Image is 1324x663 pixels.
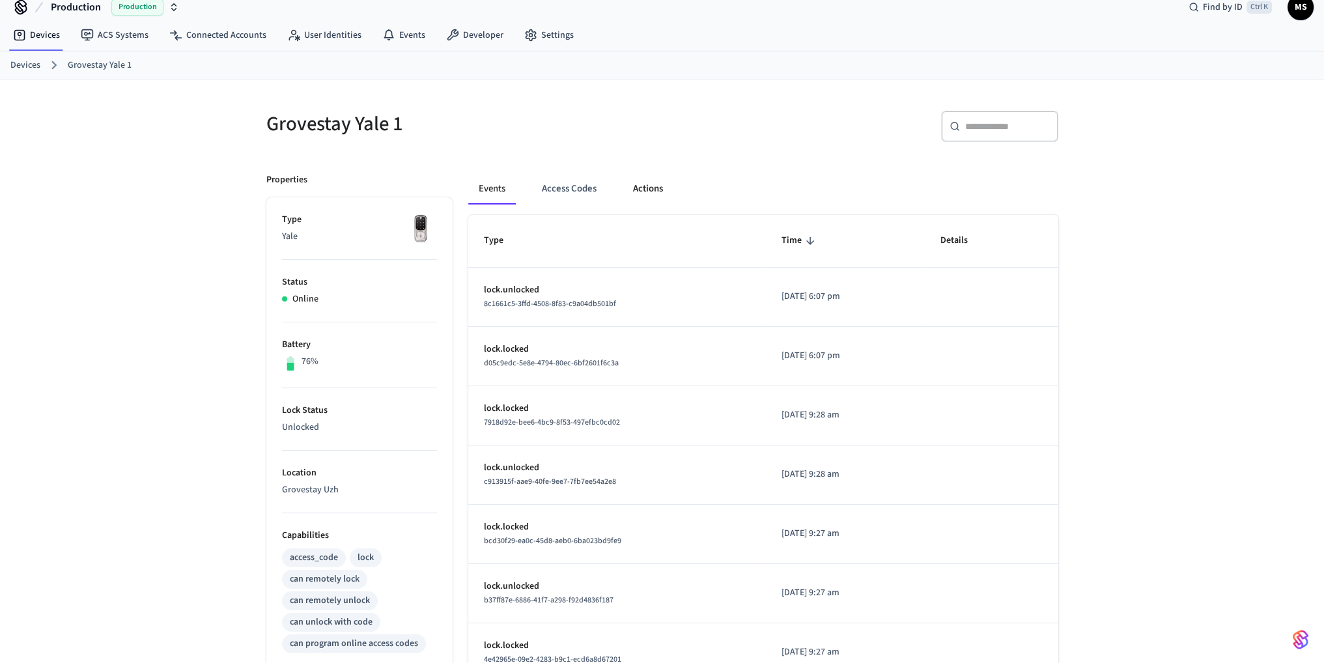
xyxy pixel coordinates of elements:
[282,230,437,244] p: Yale
[282,213,437,227] p: Type
[282,421,437,434] p: Unlocked
[277,23,372,47] a: User Identities
[266,111,655,137] h5: Grovestay Yale 1
[1293,629,1308,650] img: SeamLogoGradient.69752ec5.svg
[782,527,909,541] p: [DATE] 9:27 am
[282,404,437,417] p: Lock Status
[290,637,418,651] div: can program online access codes
[782,231,819,251] span: Time
[782,408,909,422] p: [DATE] 9:28 am
[1203,1,1243,14] span: Find by ID
[782,349,909,363] p: [DATE] 6:07 pm
[623,173,673,205] button: Actions
[484,358,619,369] span: d05c9edc-5e8e-4794-80ec-6bf2601f6c3a
[290,594,370,608] div: can remotely unlock
[782,290,909,303] p: [DATE] 6:07 pm
[484,417,620,428] span: 7918d92e-bee6-4bc9-8f53-497efbc0cd02
[484,639,750,653] p: lock.locked
[159,23,277,47] a: Connected Accounts
[484,343,750,356] p: lock.locked
[484,580,750,593] p: lock.unlocked
[10,59,40,72] a: Devices
[290,551,338,565] div: access_code
[70,23,159,47] a: ACS Systems
[358,551,374,565] div: lock
[514,23,584,47] a: Settings
[68,59,132,72] a: Grovestay Yale 1
[1247,1,1272,14] span: Ctrl K
[302,355,318,369] p: 76%
[484,595,613,606] span: b37ff87e-6886-41f7-a298-f92d4836f187
[468,173,1058,205] div: ant example
[282,483,437,497] p: Grovestay Uzh
[3,23,70,47] a: Devices
[436,23,514,47] a: Developer
[282,275,437,289] p: Status
[484,476,616,487] span: c913915f-aae9-40fe-9ee7-7fb7ee54a2e8
[282,529,437,543] p: Capabilities
[468,173,516,205] button: Events
[292,292,318,306] p: Online
[372,23,436,47] a: Events
[484,402,750,416] p: lock.locked
[940,231,985,251] span: Details
[484,298,616,309] span: 8c1661c5-3ffd-4508-8f83-c9a04db501bf
[484,535,621,546] span: bcd30f29-ea0c-45d8-aeb0-6ba023bd9fe9
[266,173,307,187] p: Properties
[290,615,373,629] div: can unlock with code
[290,572,359,586] div: can remotely lock
[282,466,437,480] p: Location
[484,461,750,475] p: lock.unlocked
[484,520,750,534] p: lock.locked
[404,213,437,246] img: Yale Assure Touchscreen Wifi Smart Lock, Satin Nickel, Front
[782,645,909,659] p: [DATE] 9:27 am
[484,231,520,251] span: Type
[282,338,437,352] p: Battery
[531,173,607,205] button: Access Codes
[782,586,909,600] p: [DATE] 9:27 am
[484,283,750,297] p: lock.unlocked
[782,468,909,481] p: [DATE] 9:28 am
